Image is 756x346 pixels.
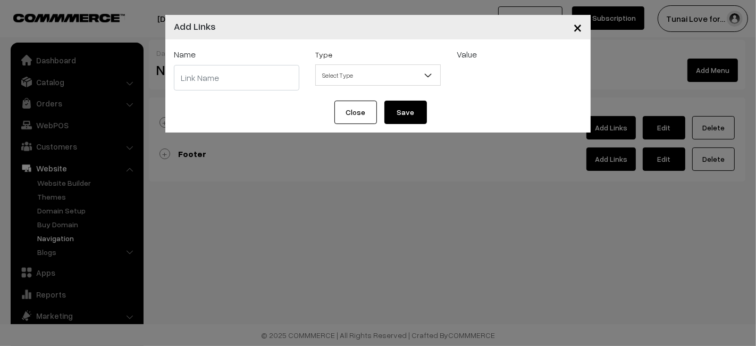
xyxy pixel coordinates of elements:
[174,19,216,34] h4: Add Links
[384,101,427,124] button: Save
[573,17,582,37] span: ×
[565,11,591,44] button: Close
[316,66,440,85] span: Select Type
[334,101,377,124] button: Close
[457,48,477,61] label: Value
[174,65,299,90] input: Link Name
[315,49,332,60] label: Type
[174,48,196,61] label: Name
[315,64,441,86] span: Select Type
